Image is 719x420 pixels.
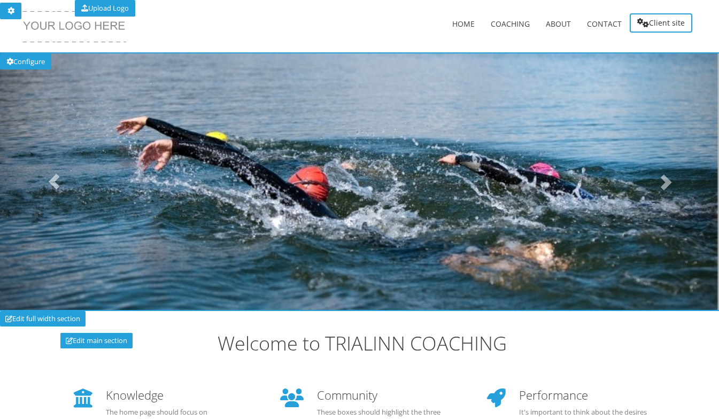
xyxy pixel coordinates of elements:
span: Coaching [491,19,530,29]
h4: Community [317,388,442,402]
a: Contact [579,11,630,38]
a: Edit main section [60,333,133,349]
a: Coaching [483,11,538,38]
h4: Knowledge [106,388,235,402]
span: Contact [587,19,622,29]
h4: Performance [519,388,648,402]
span: Home [452,19,475,29]
a: Client site [630,13,692,33]
a: Home [444,11,483,38]
h1: Welcome to TRIALINN COACHING [60,333,664,354]
img: TRIALINN COACHING Logo [19,6,131,47]
span: About [546,19,571,29]
a: About [538,11,579,38]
